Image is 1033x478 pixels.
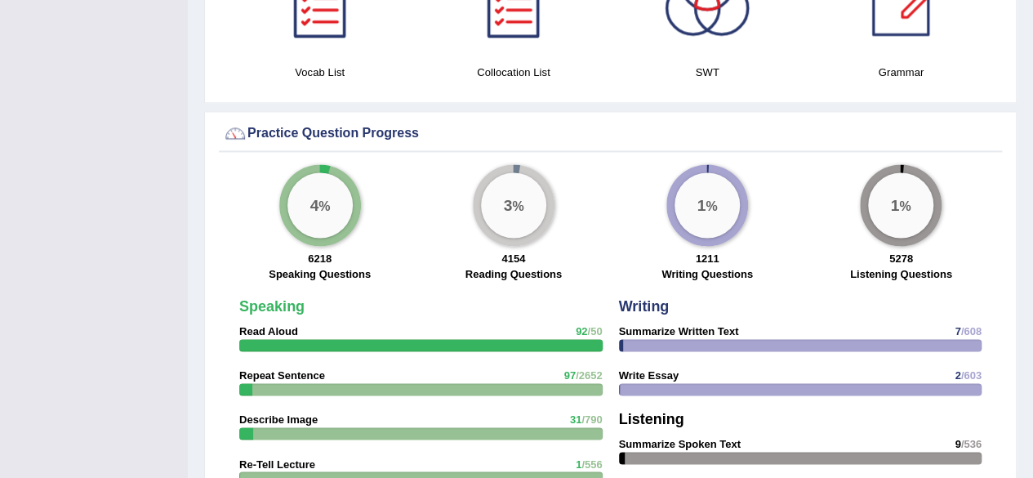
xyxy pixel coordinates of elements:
h4: Grammar [813,64,990,81]
label: Writing Questions [661,266,753,282]
strong: Read Aloud [239,325,298,337]
big: 4 [309,196,318,214]
span: /536 [961,438,982,450]
strong: Write Essay [619,369,679,382]
span: /50 [587,325,602,337]
h4: Vocab List [231,64,408,81]
div: Practice Question Progress [223,121,998,145]
span: 7 [955,325,960,337]
strong: Summarize Spoken Text [619,438,741,450]
big: 1 [891,196,900,214]
div: % [868,172,933,238]
strong: Describe Image [239,413,318,426]
strong: Writing [619,298,670,315]
span: /603 [961,369,982,382]
strong: 1211 [696,252,719,265]
span: 2 [955,369,960,382]
span: /790 [581,413,602,426]
span: /556 [581,458,602,470]
strong: Repeat Sentence [239,369,325,382]
div: % [481,172,546,238]
strong: 4154 [501,252,525,265]
big: 3 [503,196,512,214]
span: 92 [576,325,587,337]
span: /2652 [576,369,603,382]
strong: Summarize Written Text [619,325,739,337]
div: % [287,172,353,238]
strong: 6218 [308,252,332,265]
h4: SWT [619,64,796,81]
span: 1 [576,458,581,470]
strong: Listening [619,411,684,427]
label: Speaking Questions [269,266,371,282]
span: /608 [961,325,982,337]
strong: Re-Tell Lecture [239,458,315,470]
h4: Collocation List [425,64,602,81]
big: 1 [697,196,706,214]
span: 9 [955,438,960,450]
label: Reading Questions [465,266,562,282]
span: 97 [563,369,575,382]
div: % [675,172,740,238]
strong: Speaking [239,298,305,315]
strong: 5278 [889,252,913,265]
label: Listening Questions [850,266,952,282]
span: 31 [570,413,581,426]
